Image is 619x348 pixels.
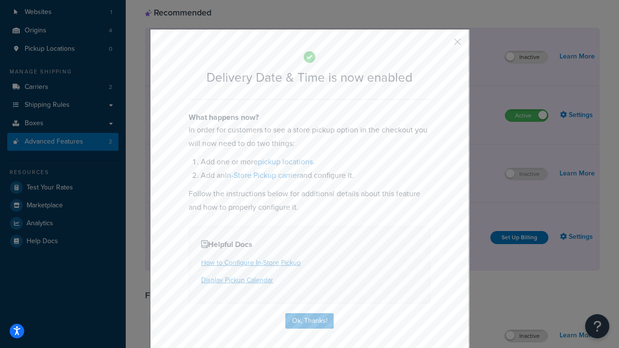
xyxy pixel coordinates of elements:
[189,112,430,123] h4: What happens now?
[201,169,430,182] li: Add an and configure it.
[189,187,430,214] p: Follow the instructions below for additional details about this feature and how to properly confi...
[189,123,430,150] p: In order for customers to see a store pickup option in the checkout you will now need to do two t...
[189,71,430,85] h2: Delivery Date & Time is now enabled
[225,170,299,181] a: In-Store Pickup carrier
[201,258,301,268] a: How to Configure In-Store Pickup
[201,239,418,250] h4: Helpful Docs
[201,275,273,285] a: Display Pickup Calendar
[285,313,334,329] button: Ok, Thanks!
[258,156,313,167] a: pickup locations
[201,155,430,169] li: Add one or more .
